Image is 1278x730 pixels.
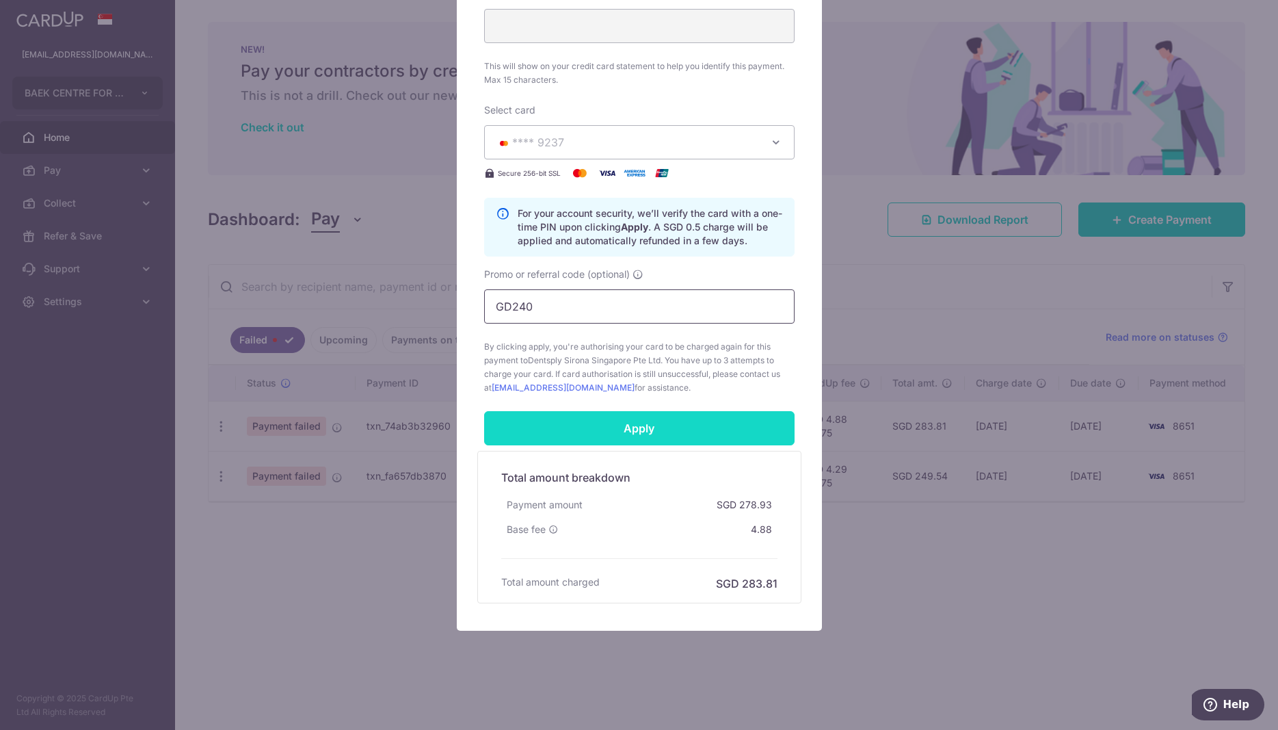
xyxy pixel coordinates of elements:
div: 4.88 [745,517,777,542]
iframe: Opens a widget where you can find more information [1192,689,1264,723]
img: UnionPay [648,165,676,181]
img: American Express [621,165,648,181]
div: Payment amount [501,493,588,517]
a: [EMAIL_ADDRESS][DOMAIN_NAME] [492,382,635,393]
div: SGD 278.93 [711,493,777,517]
input: Apply [484,411,795,445]
span: Base fee [507,523,546,536]
span: Promo or referral code (optional) [484,268,630,281]
h6: SGD 283.81 [716,575,777,592]
img: Visa [594,165,621,181]
img: Mastercard [566,165,594,181]
span: Dentsply Sirona Singapore Pte Ltd [528,355,661,365]
img: MASTERCARD [496,138,512,148]
label: Select card [484,103,535,117]
h5: Total amount breakdown [501,469,777,486]
p: For your account security, we’ll verify the card with a one-time PIN upon clicking . A SGD 0.5 ch... [518,207,783,248]
span: Secure 256-bit SSL [498,168,561,179]
b: Apply [621,221,648,233]
h6: Total amount charged [501,575,600,589]
span: This will show on your credit card statement to help you identify this payment. Max 15 characters. [484,60,795,87]
span: By clicking apply, you're authorising your card to be charged again for this payment to . You hav... [484,340,795,395]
